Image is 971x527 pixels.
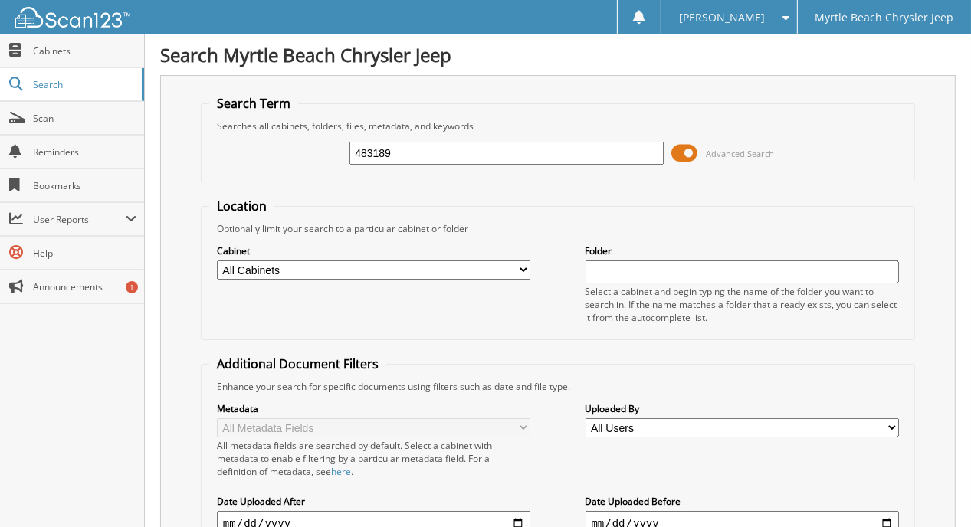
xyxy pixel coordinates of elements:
div: Searches all cabinets, folders, files, metadata, and keywords [209,119,907,133]
span: Search [33,78,134,91]
iframe: Chat Widget [894,453,971,527]
label: Date Uploaded After [217,495,531,508]
label: Metadata [217,402,531,415]
div: All metadata fields are searched by default. Select a cabinet with metadata to enable filtering b... [217,439,531,478]
span: Advanced Search [706,148,774,159]
span: Cabinets [33,44,136,57]
span: Scan [33,112,136,125]
span: [PERSON_NAME] [679,13,765,22]
legend: Additional Document Filters [209,355,386,372]
img: scan123-logo-white.svg [15,7,130,28]
span: Help [33,247,136,260]
span: Bookmarks [33,179,136,192]
legend: Location [209,198,274,214]
legend: Search Term [209,95,298,112]
span: Reminders [33,146,136,159]
label: Folder [586,244,900,257]
label: Date Uploaded Before [586,495,900,508]
span: User Reports [33,213,126,226]
div: Optionally limit your search to a particular cabinet or folder [209,222,907,235]
label: Cabinet [217,244,531,257]
span: Myrtle Beach Chrysler Jeep [815,13,953,22]
div: 1 [126,281,138,293]
div: Enhance your search for specific documents using filters such as date and file type. [209,380,907,393]
div: Select a cabinet and begin typing the name of the folder you want to search in. If the name match... [586,285,900,324]
h1: Search Myrtle Beach Chrysler Jeep [160,42,956,67]
a: here [331,465,351,478]
label: Uploaded By [586,402,900,415]
span: Announcements [33,280,136,293]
